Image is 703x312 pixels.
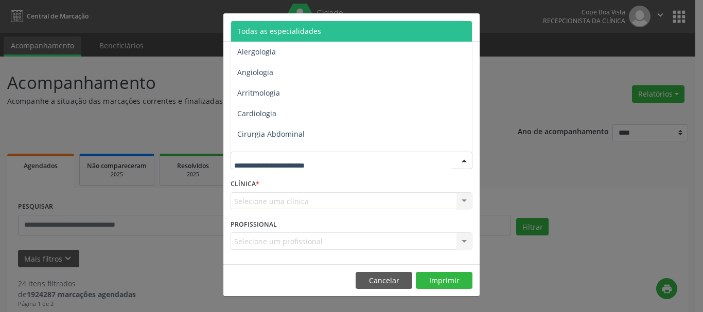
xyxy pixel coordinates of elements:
span: Cardiologia [237,108,276,118]
span: Cirurgia Bariatrica [237,150,301,159]
span: Cirurgia Abdominal [237,129,305,139]
button: Close [459,13,480,39]
button: Imprimir [416,272,472,289]
span: Alergologia [237,47,276,57]
label: CLÍNICA [231,176,259,192]
span: Todas as especialidades [237,26,321,36]
label: PROFISSIONAL [231,216,277,232]
span: Arritmologia [237,88,280,98]
button: Cancelar [356,272,412,289]
h5: Relatório de agendamentos [231,21,348,34]
span: Angiologia [237,67,273,77]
